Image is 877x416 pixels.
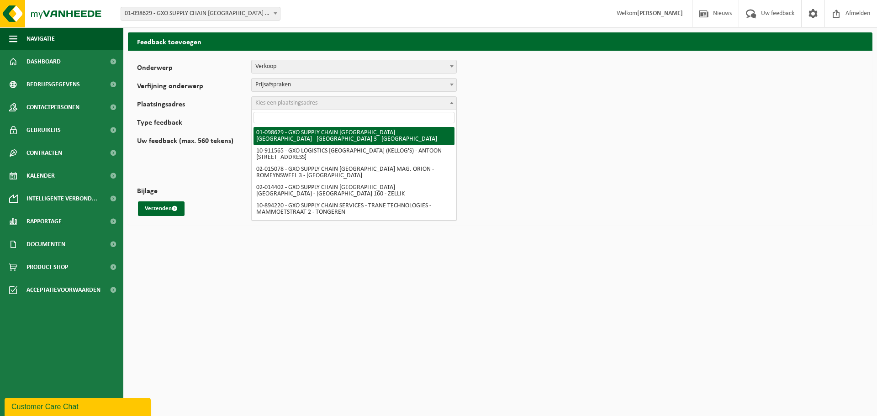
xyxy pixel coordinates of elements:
[138,201,185,216] button: Verzenden
[26,256,68,279] span: Product Shop
[5,396,153,416] iframe: chat widget
[26,27,55,50] span: Navigatie
[254,127,454,145] li: 01-098629 - GXO SUPPLY CHAIN [GEOGRAPHIC_DATA] [GEOGRAPHIC_DATA] - [GEOGRAPHIC_DATA] 3 - [GEOGRAP...
[26,73,80,96] span: Bedrijfsgegevens
[121,7,280,20] span: 01-098629 - GXO SUPPLY CHAIN ANTWERP NV - ANTWERPEN
[121,7,280,21] span: 01-098629 - GXO SUPPLY CHAIN ANTWERP NV - ANTWERPEN
[128,32,872,50] h2: Feedback toevoegen
[137,137,251,179] label: Uw feedback (max. 560 tekens)
[255,100,317,106] span: Kies een plaatsingsadres
[26,233,65,256] span: Documenten
[26,164,55,187] span: Kalender
[137,188,251,197] label: Bijlage
[137,101,251,110] label: Plaatsingsadres
[254,182,454,200] li: 02-014402 - GXO SUPPLY CHAIN [GEOGRAPHIC_DATA] [GEOGRAPHIC_DATA] - [GEOGRAPHIC_DATA] 160 - ZELLIK
[137,119,251,128] label: Type feedback
[637,10,683,17] strong: [PERSON_NAME]
[252,79,456,91] span: Prijsafspraken
[254,163,454,182] li: 02-015078 - GXO SUPPLY CHAIN [GEOGRAPHIC_DATA] MAG. ORION - ROMEYNSWEEL 3 - [GEOGRAPHIC_DATA]
[252,60,456,73] span: Verkoop
[254,145,454,163] li: 10-911565 - GXO LOGISTICS [GEOGRAPHIC_DATA] (KELLOG'S) - ANTOON [STREET_ADDRESS]
[26,96,79,119] span: Contactpersonen
[26,142,62,164] span: Contracten
[26,119,61,142] span: Gebruikers
[251,78,457,92] span: Prijsafspraken
[26,187,97,210] span: Intelligente verbond...
[26,210,62,233] span: Rapportage
[254,200,454,218] li: 10-894220 - GXO SUPPLY CHAIN SERVICES - TRANE TECHNOLOGIES - MAMMOETSTRAAT 2 - TONGEREN
[26,50,61,73] span: Dashboard
[137,64,251,74] label: Onderwerp
[251,60,457,74] span: Verkoop
[26,279,100,301] span: Acceptatievoorwaarden
[137,83,251,92] label: Verfijning onderwerp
